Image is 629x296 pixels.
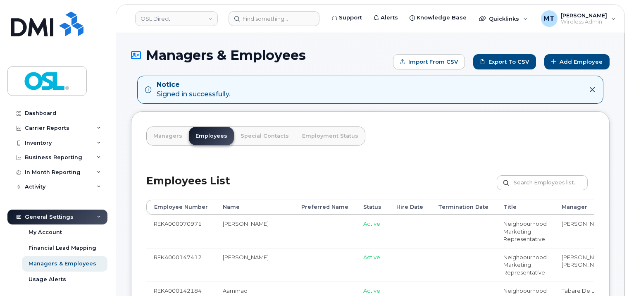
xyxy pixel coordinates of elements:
td: Neighbourhood Marketing Representative [496,248,554,282]
td: Neighbourhood Marketing Representative [496,215,554,248]
th: Employee Number [146,200,215,215]
span: Active [363,287,380,294]
td: [PERSON_NAME] [215,248,294,282]
span: Active [363,220,380,227]
td: REKA000070971 [146,215,215,248]
a: Employees [189,127,234,145]
th: Preferred Name [294,200,356,215]
th: Title [496,200,554,215]
th: Status [356,200,389,215]
li: [PERSON_NAME] [562,261,625,269]
a: Managers [147,127,189,145]
form: Import from CSV [393,54,465,69]
a: Export to CSV [473,54,536,69]
td: [PERSON_NAME] [215,215,294,248]
a: Add Employee [544,54,610,69]
h2: Employees List [146,175,230,200]
li: [PERSON_NAME] [562,253,625,261]
a: Employment Status [295,127,365,145]
td: REKA000147412 [146,248,215,282]
strong: Notice [157,80,230,90]
li: [PERSON_NAME] [562,220,625,228]
a: Special Contacts [234,127,295,145]
h1: Managers & Employees [131,48,389,62]
th: Name [215,200,294,215]
th: Hire Date [389,200,431,215]
div: Signed in successfully. [157,80,230,99]
span: Active [363,254,380,260]
th: Termination Date [431,200,496,215]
